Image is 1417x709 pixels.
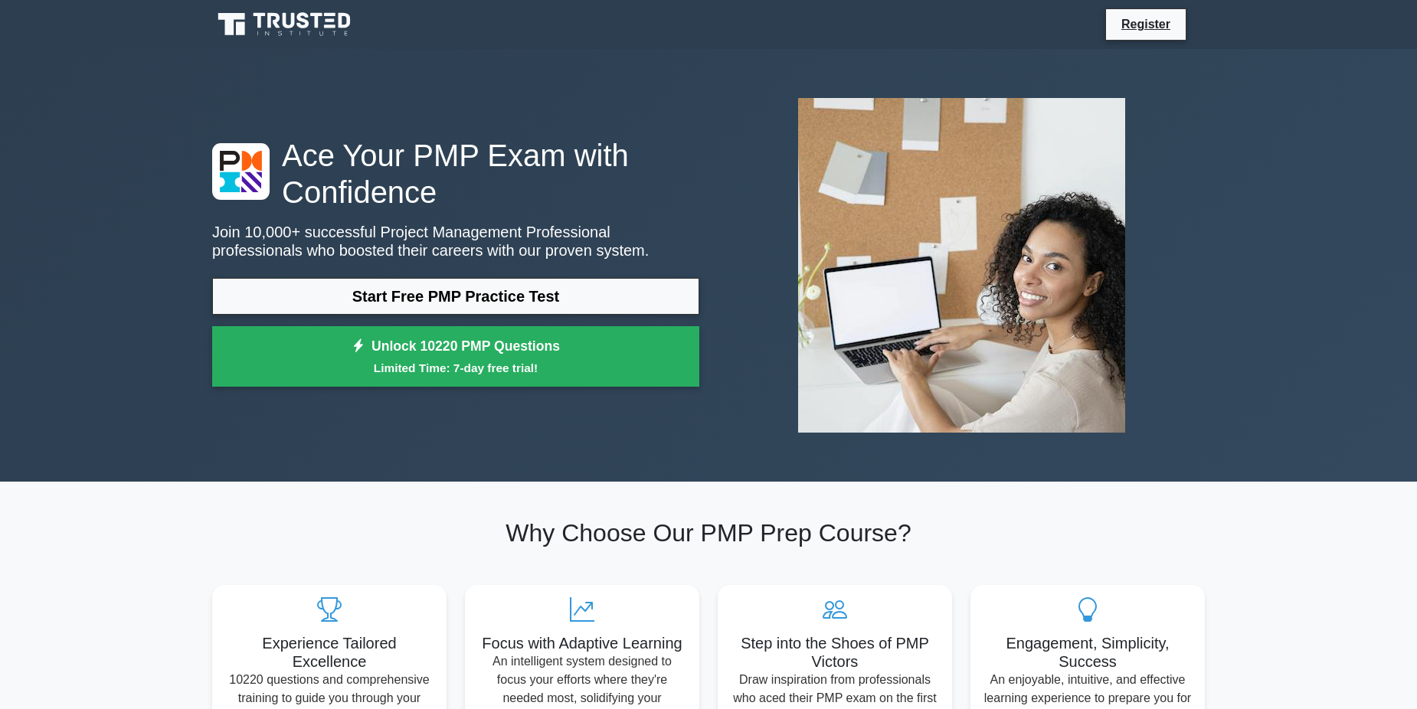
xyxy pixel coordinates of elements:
h5: Focus with Adaptive Learning [477,634,687,652]
h1: Ace Your PMP Exam with Confidence [212,137,699,211]
small: Limited Time: 7-day free trial! [231,359,680,377]
h5: Step into the Shoes of PMP Victors [730,634,940,671]
h5: Experience Tailored Excellence [224,634,434,671]
a: Unlock 10220 PMP QuestionsLimited Time: 7-day free trial! [212,326,699,387]
h2: Why Choose Our PMP Prep Course? [212,518,1205,547]
p: Join 10,000+ successful Project Management Professional professionals who boosted their careers w... [212,223,699,260]
a: Start Free PMP Practice Test [212,278,699,315]
h5: Engagement, Simplicity, Success [983,634,1193,671]
a: Register [1112,15,1180,34]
